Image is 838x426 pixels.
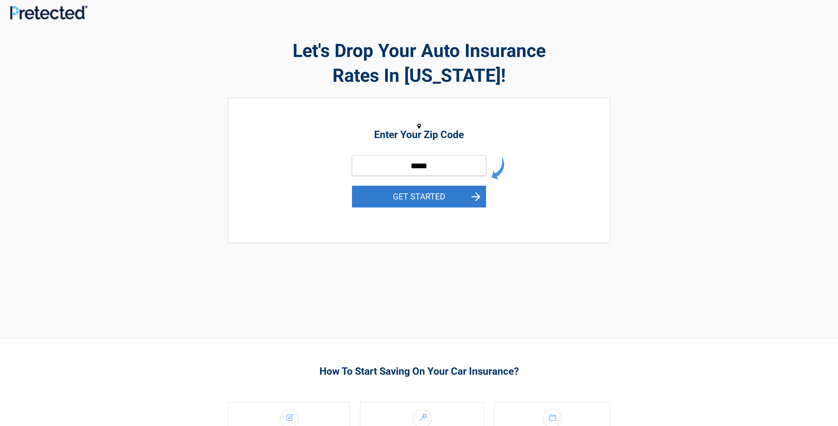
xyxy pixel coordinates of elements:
[491,157,504,180] img: arrow
[228,365,610,378] h3: How To Start Saving On Your Car Insurance?
[352,186,486,207] button: GET STARTED
[10,5,87,19] img: Main Logo
[265,131,573,139] h2: Enter Your Zip Code
[228,38,610,88] h2: Let's Drop Your Auto Insurance Rates In [US_STATE]!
